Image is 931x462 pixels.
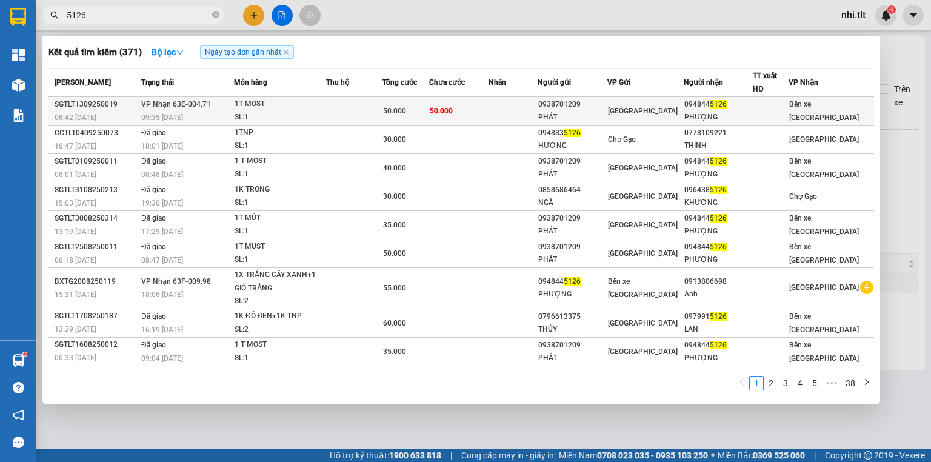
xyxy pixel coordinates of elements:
[684,212,752,225] div: 094844
[564,277,581,286] span: 5126
[778,376,793,390] li: 3
[235,168,325,181] div: SL: 1
[789,243,859,264] span: Bến xe [GEOGRAPHIC_DATA]
[55,127,138,139] div: CGTLT0409250073
[789,157,859,179] span: Bến xe [GEOGRAPHIC_DATA]
[141,326,183,334] span: 16:19 [DATE]
[684,98,752,111] div: 094844
[176,48,184,56] span: down
[710,100,727,109] span: 5126
[23,352,27,356] sup: 1
[235,126,325,139] div: 1TNP
[538,339,606,352] div: 0938701209
[538,323,606,336] div: THỦY
[235,196,325,210] div: SL: 1
[141,290,183,299] span: 18:06 [DATE]
[10,8,26,26] img: logo-vxr
[793,377,807,390] a: 4
[382,78,417,87] span: Tổng cước
[538,127,606,139] div: 094883
[684,184,752,196] div: 096438
[538,139,606,152] div: HƯƠNG
[235,183,325,196] div: 1K TRONG
[235,295,325,308] div: SL: 2
[55,256,96,264] span: 06:18 [DATE]
[141,277,211,286] span: VP Nhận 63F-009.98
[608,249,678,258] span: [GEOGRAPHIC_DATA]
[212,10,219,21] span: close-circle
[684,196,752,209] div: KHƯƠNG
[789,312,859,334] span: Bến xe [GEOGRAPHIC_DATA]
[55,142,96,150] span: 16:47 [DATE]
[383,107,406,115] span: 50.000
[822,376,841,390] span: •••
[12,354,25,367] img: warehouse-icon
[538,98,606,111] div: 0938701209
[141,186,166,194] span: Đã giao
[822,376,841,390] li: Next 5 Pages
[12,109,25,122] img: solution-icon
[12,49,25,61] img: dashboard-icon
[684,225,752,238] div: PHƯỢNG
[789,192,817,201] span: Chợ Gạo
[735,376,749,390] button: left
[750,377,763,390] a: 1
[538,253,606,266] div: PHÁT
[234,78,267,87] span: Món hàng
[235,212,325,225] div: 1T MÚT
[684,275,752,288] div: 0913806698
[608,192,678,201] span: [GEOGRAPHIC_DATA]
[538,225,606,238] div: PHÁT
[141,256,183,264] span: 08:47 [DATE]
[50,11,59,19] span: search
[55,184,138,196] div: SGTLT3108250213
[710,243,727,251] span: 5126
[141,157,166,166] span: Đã giao
[684,310,752,323] div: 097991
[55,310,138,323] div: SGTLT1708250187
[684,139,752,152] div: THỊNH
[684,155,752,168] div: 094844
[841,376,859,390] li: 38
[710,157,727,166] span: 5126
[141,142,183,150] span: 18:01 [DATE]
[152,47,184,57] strong: Bộ lọc
[141,341,166,349] span: Đã giao
[13,409,24,421] span: notification
[48,46,142,59] h3: Kết quả tìm kiếm ( 371 )
[710,341,727,349] span: 5126
[141,129,166,137] span: Đã giao
[141,227,183,236] span: 17:29 [DATE]
[430,107,453,115] span: 50.000
[429,78,465,87] span: Chưa cước
[764,377,778,390] a: 2
[141,354,183,363] span: 09:04 [DATE]
[608,319,678,327] span: [GEOGRAPHIC_DATA]
[55,290,96,299] span: 15:31 [DATE]
[863,378,870,386] span: right
[55,325,96,333] span: 13:39 [DATE]
[735,376,749,390] li: Previous Page
[235,352,325,365] div: SL: 1
[538,155,606,168] div: 0938701209
[489,78,506,87] span: Nhãn
[608,164,678,172] span: [GEOGRAPHIC_DATA]
[538,78,571,87] span: Người gửi
[860,281,873,294] span: plus-circle
[235,367,325,380] div: 1T MUST
[564,129,581,137] span: 5126
[13,382,24,393] span: question-circle
[538,168,606,181] div: PHÁT
[235,310,325,323] div: 1K ĐỎ ĐEN+1K TNP
[789,341,859,363] span: Bến xe [GEOGRAPHIC_DATA]
[538,288,606,301] div: PHƯỢNG
[141,170,183,179] span: 08:46 [DATE]
[684,339,752,352] div: 094844
[383,249,406,258] span: 50.000
[684,127,752,139] div: 0778109221
[326,78,349,87] span: Thu hộ
[55,275,138,288] div: BXTG2008250119
[235,225,325,238] div: SL: 1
